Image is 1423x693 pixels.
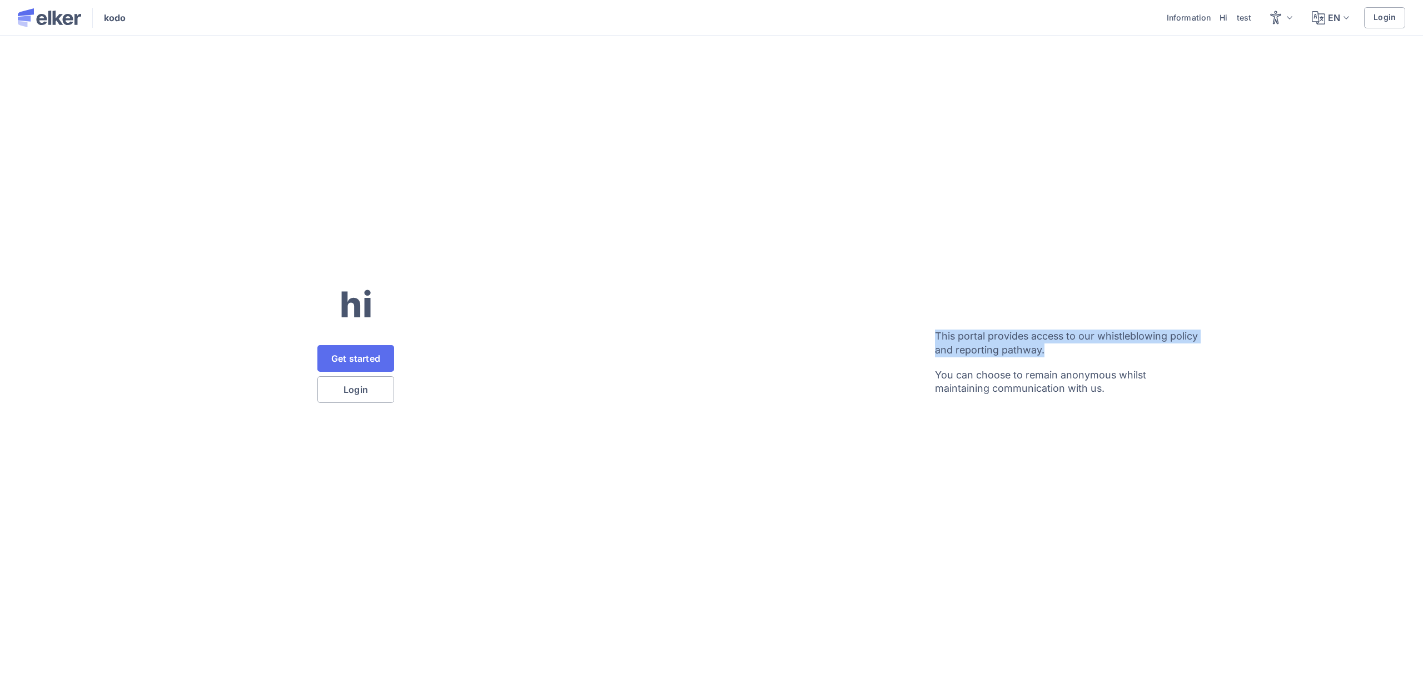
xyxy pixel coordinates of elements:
[104,11,126,24] span: kodo
[18,8,81,27] img: Elker
[344,385,368,394] span: Login
[1220,13,1227,22] a: Hi
[935,368,1200,396] p: You can choose to remain anonymous whilst maintaining communication with us.
[1237,13,1252,22] a: test
[935,330,1200,357] p: This portal provides access to our whistleblowing policy and reporting pathway.
[331,354,380,363] span: Get started
[1167,13,1211,22] a: Information
[1374,13,1396,21] span: Login
[317,376,394,403] button: Login
[340,290,372,318] h2: hi
[1328,11,1340,24] span: EN
[1364,7,1405,28] button: Login
[317,345,394,372] button: Get started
